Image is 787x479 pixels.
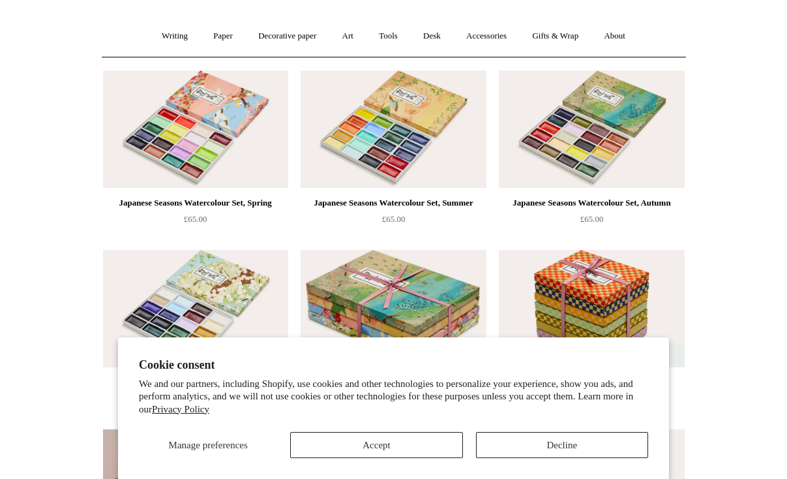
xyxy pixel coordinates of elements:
[103,195,288,249] a: Japanese Seasons Watercolour Set, Spring £65.00
[520,19,590,54] a: Gifts & Wrap
[150,19,200,54] a: Writing
[103,70,288,188] img: Japanese Seasons Watercolour Set, Spring
[184,214,207,224] span: £65.00
[592,19,637,54] a: About
[103,375,288,428] a: Japanese Seasons Watercolour Set, Winter £65.00
[103,250,288,367] img: Japanese Seasons Watercolour Set, Winter
[499,70,684,188] img: Japanese Seasons Watercolour Set, Autumn
[476,432,648,458] button: Decline
[201,19,245,54] a: Paper
[106,375,285,390] div: Japanese Seasons Watercolour Set, Winter
[580,214,604,224] span: £65.00
[246,19,328,54] a: Decorative paper
[382,214,406,224] span: £65.00
[499,195,684,249] a: Japanese Seasons Watercolour Set, Autumn £65.00
[301,195,486,249] a: Japanese Seasons Watercolour Set, Summer £65.00
[411,19,453,54] a: Desk
[304,195,483,211] div: Japanese Seasons Watercolour Set, Summer
[139,358,648,372] h2: Cookie consent
[301,70,486,188] img: Japanese Seasons Watercolour Set, Summer
[301,250,486,367] a: Japanese Watercolour Set, 4 Seasons Japanese Watercolour Set, 4 Seasons Temporarily Out of Stock
[139,432,277,458] button: Manage preferences
[502,195,681,211] div: Japanese Seasons Watercolour Set, Autumn
[331,19,365,54] a: Art
[106,195,285,211] div: Japanese Seasons Watercolour Set, Spring
[139,378,648,416] p: We and our partners, including Shopify, use cookies and other technologies to personalize your ex...
[499,70,684,188] a: Japanese Seasons Watercolour Set, Autumn Japanese Seasons Watercolour Set, Autumn
[499,250,684,367] a: Choosing Keeping Retro Watercolour Set, Decades Collection Choosing Keeping Retro Watercolour Set...
[454,19,518,54] a: Accessories
[103,70,288,188] a: Japanese Seasons Watercolour Set, Spring Japanese Seasons Watercolour Set, Spring
[367,19,409,54] a: Tools
[169,440,248,450] span: Manage preferences
[152,404,209,414] a: Privacy Policy
[301,250,486,367] img: Japanese Watercolour Set, 4 Seasons
[290,432,462,458] button: Accept
[103,250,288,367] a: Japanese Seasons Watercolour Set, Winter Japanese Seasons Watercolour Set, Winter
[499,250,684,367] img: Choosing Keeping Retro Watercolour Set, Decades Collection
[301,70,486,188] a: Japanese Seasons Watercolour Set, Summer Japanese Seasons Watercolour Set, Summer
